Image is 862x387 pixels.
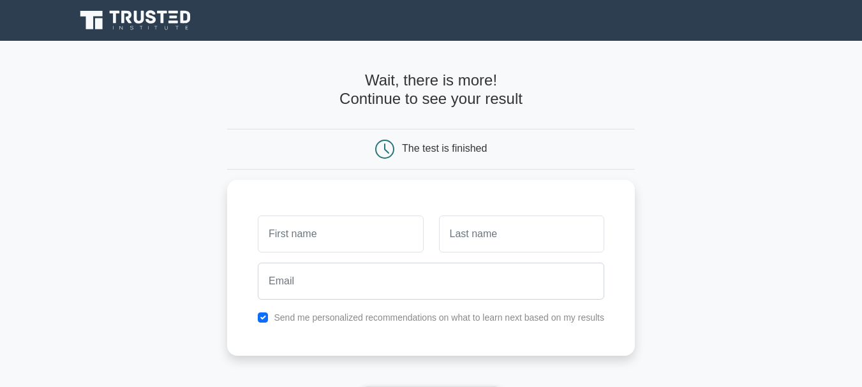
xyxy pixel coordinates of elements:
[227,71,635,108] h4: Wait, there is more! Continue to see your result
[274,312,604,323] label: Send me personalized recommendations on what to learn next based on my results
[439,215,604,252] input: Last name
[402,143,487,154] div: The test is finished
[258,263,604,300] input: Email
[258,215,423,252] input: First name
